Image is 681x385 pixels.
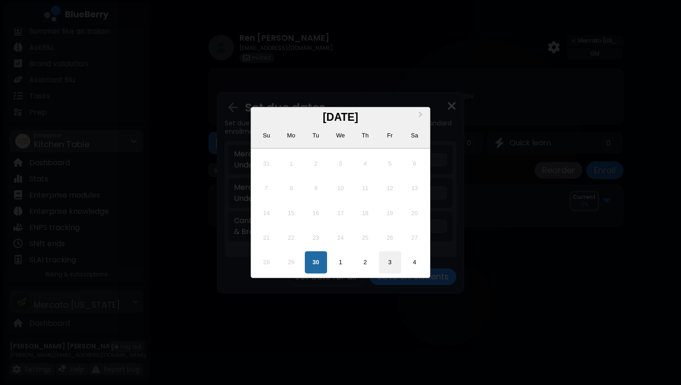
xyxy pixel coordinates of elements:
div: Month September, 2025 [254,151,427,274]
div: Not available Friday, September 12th, 2025 [379,177,401,199]
div: Not available Monday, September 29th, 2025 [280,251,302,273]
div: Not available Friday, September 26th, 2025 [379,227,401,249]
div: Sunday [255,124,277,147]
div: Not available Saturday, September 6th, 2025 [404,153,426,175]
div: Not available Sunday, September 28th, 2025 [255,251,277,273]
div: Thursday [354,124,376,147]
div: Choose Date [251,107,430,278]
div: Not available Tuesday, September 9th, 2025 [305,177,327,199]
div: Not available Sunday, September 21st, 2025 [255,227,277,249]
div: Choose Friday, October 3rd, 2025 [379,251,401,273]
div: Not available Saturday, September 20th, 2025 [404,202,426,224]
div: Saturday [404,124,426,147]
button: Next Month [414,108,429,123]
div: Not available Thursday, September 18th, 2025 [354,202,376,224]
div: Not available Monday, September 8th, 2025 [280,177,302,199]
div: Monday [280,124,302,147]
div: Not available Wednesday, September 17th, 2025 [329,202,352,224]
div: Not available Tuesday, September 2nd, 2025 [305,153,327,175]
div: Not available Sunday, September 7th, 2025 [255,177,277,199]
div: Choose Thursday, October 2nd, 2025 [354,251,376,273]
div: Not available Monday, September 22nd, 2025 [280,227,302,249]
div: Choose Tuesday, September 30th, 2025 [305,251,327,273]
div: Not available Saturday, September 27th, 2025 [404,227,426,249]
div: Not available Monday, September 1st, 2025 [280,153,302,175]
div: Tuesday [305,124,327,147]
div: Not available Thursday, September 4th, 2025 [354,153,376,175]
div: Not available Tuesday, September 23rd, 2025 [305,227,327,249]
div: Not available Thursday, September 11th, 2025 [354,177,376,199]
div: Not available Friday, September 19th, 2025 [379,202,401,224]
div: Friday [379,124,401,147]
div: Not available Wednesday, September 24th, 2025 [329,227,352,249]
div: Not available Wednesday, September 10th, 2025 [329,177,352,199]
div: Not available Monday, September 15th, 2025 [280,202,302,224]
div: Choose Saturday, October 4th, 2025 [404,251,426,273]
div: Not available Friday, September 5th, 2025 [379,153,401,175]
h2: [DATE] [251,111,430,124]
div: Not available Tuesday, September 16th, 2025 [305,202,327,224]
div: Not available Sunday, September 14th, 2025 [255,202,277,224]
div: Not available Saturday, September 13th, 2025 [404,177,426,199]
div: Not available Wednesday, September 3rd, 2025 [329,153,352,175]
div: Choose Wednesday, October 1st, 2025 [329,251,352,273]
div: Not available Thursday, September 25th, 2025 [354,227,376,249]
div: Not available Sunday, August 31st, 2025 [255,153,277,175]
div: Wednesday [329,124,352,147]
